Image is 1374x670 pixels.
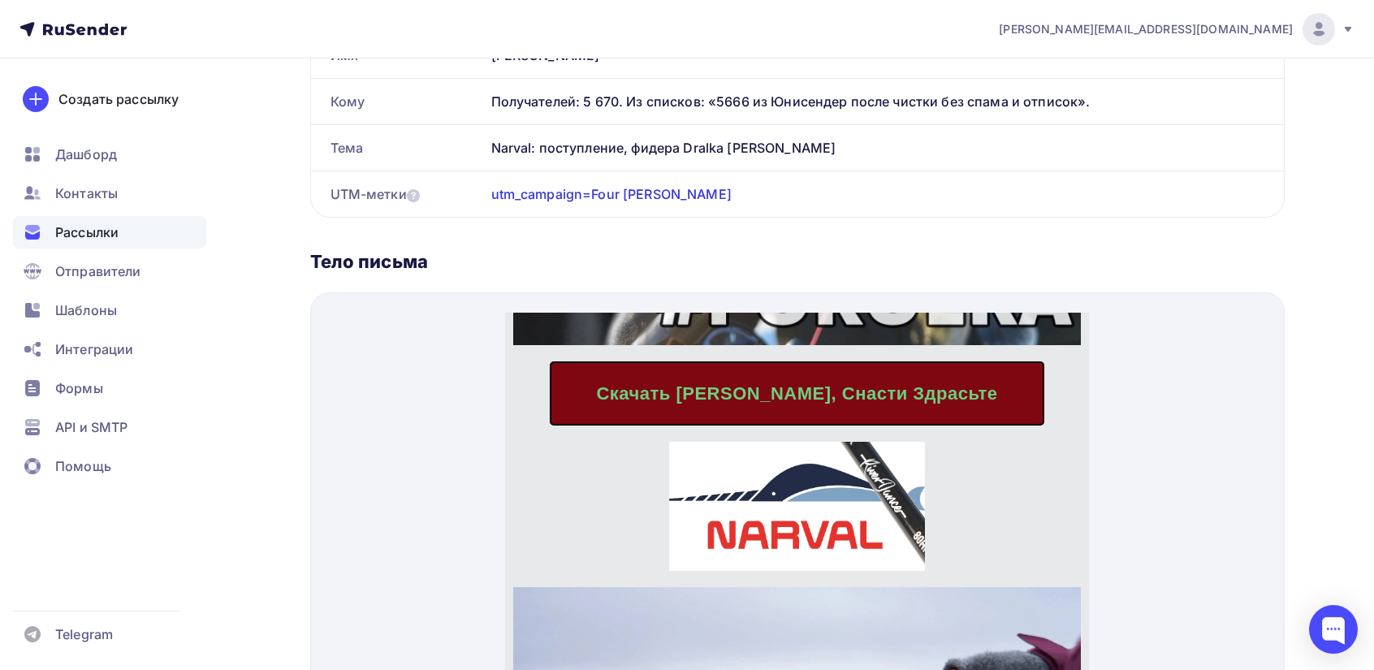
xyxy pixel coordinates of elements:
div: Создать рассылку [58,89,179,109]
span: Формы [55,378,103,398]
a: Отправители [13,255,206,287]
a: Рассылки [13,216,206,249]
a: Контакты [13,177,206,210]
span: Помощь [55,456,111,476]
span: Контакты [55,184,118,203]
div: Тело письма [310,250,1285,273]
span: Шаблоны [55,300,117,320]
a: Шаблоны [13,294,206,326]
span: Интеграции [55,339,133,359]
a: Формы [13,372,206,404]
span: Telegram [55,625,113,644]
div: utm_campaign=Four [PERSON_NAME] [491,184,732,204]
a: Дашборд [13,138,206,171]
div: UTM-метки [331,184,420,204]
a: Скачать [PERSON_NAME], Снасти Здрасьте [45,49,538,113]
a: [PERSON_NAME][EMAIL_ADDRESS][DOMAIN_NAME] [999,13,1355,45]
span: Дашборд [55,145,117,164]
span: Отправители [55,262,141,281]
div: Получателей: 5 670. Из списков: «5666 из Юнисендер после чистки без спама и отписок». [491,92,1264,111]
span: Рассылки [55,223,119,242]
div: Кому [311,79,485,124]
div: Narval: поступление, фидера Dralka [PERSON_NAME] [485,125,1284,171]
div: Тема [311,125,485,171]
span: API и SMTP [55,417,127,437]
span: [PERSON_NAME][EMAIL_ADDRESS][DOMAIN_NAME] [999,21,1293,37]
span: Скачать [PERSON_NAME], Снасти Здрасьте [91,71,492,91]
